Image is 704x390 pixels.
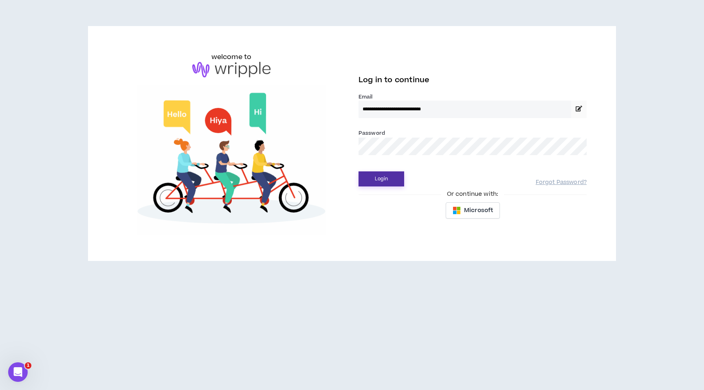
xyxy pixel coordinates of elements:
[359,93,587,101] label: Email
[536,179,587,186] a: Forgot Password?
[211,52,252,62] h6: welcome to
[464,206,493,215] span: Microsoft
[359,171,404,186] button: Login
[446,202,500,219] button: Microsoft
[8,362,28,382] iframe: Intercom live chat
[359,129,385,137] label: Password
[441,190,504,199] span: Or continue with:
[117,85,345,235] img: Welcome to Wripple
[359,75,429,85] span: Log in to continue
[25,362,31,369] span: 1
[192,62,271,77] img: logo-brand.png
